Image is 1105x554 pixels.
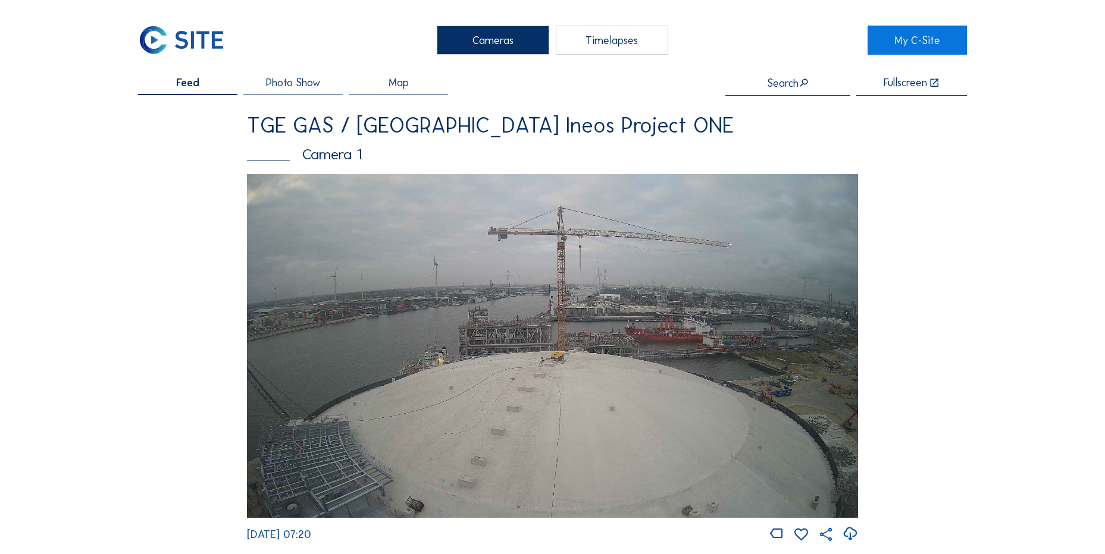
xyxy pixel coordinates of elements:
div: Camera 1 [247,147,858,162]
span: Feed [176,77,199,88]
div: Fullscreen [884,77,927,89]
span: Photo Show [266,77,320,88]
img: Image [247,174,858,518]
div: Cameras [437,26,549,55]
a: My C-Site [868,26,967,55]
div: TGE GAS / [GEOGRAPHIC_DATA] Ineos Project ONE [247,115,858,136]
div: Timelapses [556,26,668,55]
img: C-SITE Logo [138,26,225,55]
span: Map [389,77,409,88]
a: C-SITE Logo [138,26,237,55]
span: [DATE] 07:20 [247,528,311,541]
